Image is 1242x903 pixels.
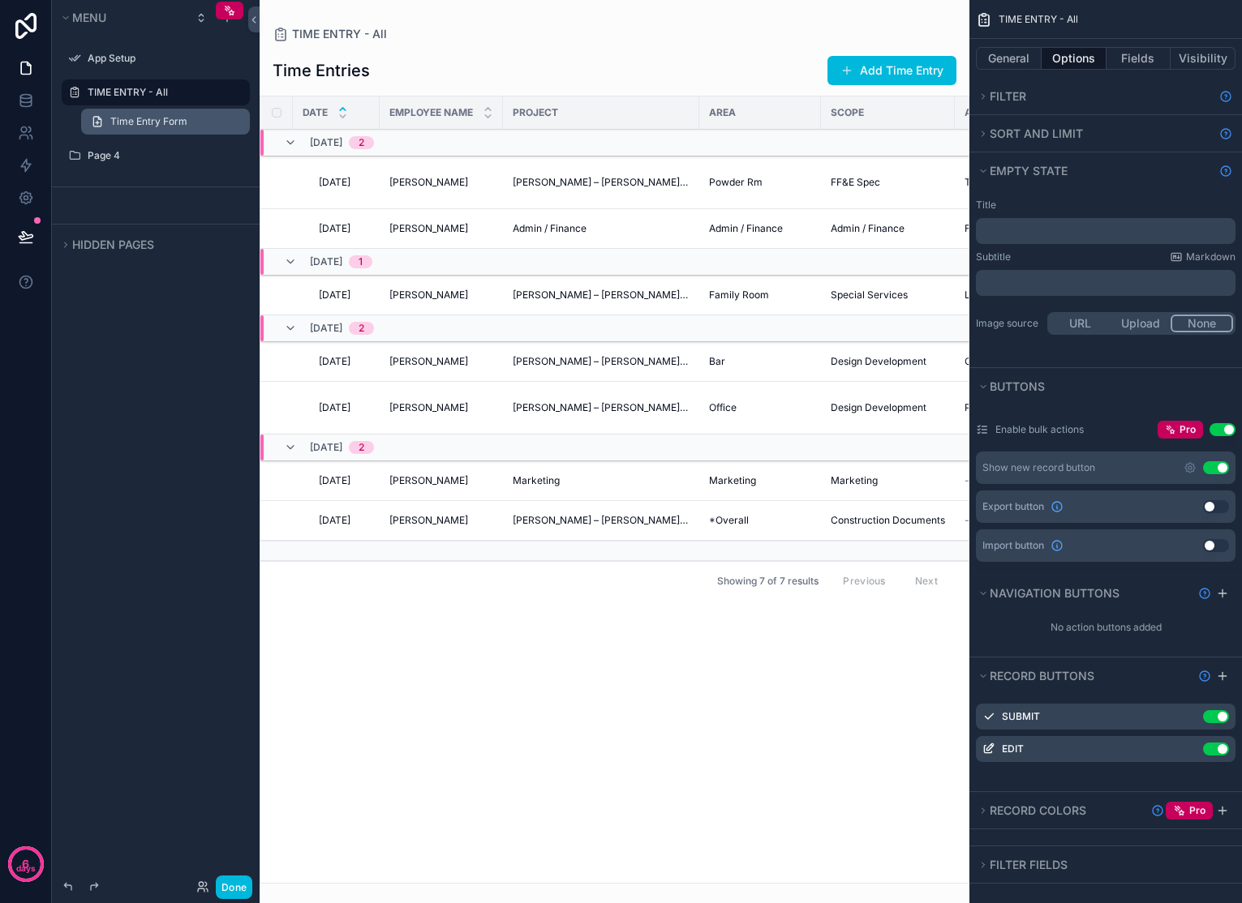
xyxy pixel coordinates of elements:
[1180,423,1196,436] span: Pro
[273,26,387,42] a: TIME ENTRY - All
[216,875,252,899] button: Done
[319,514,350,527] span: [DATE]
[831,355,926,368] span: Design Development
[969,614,1242,640] div: No action buttons added
[513,355,690,368] span: [PERSON_NAME] – [PERSON_NAME] St
[72,11,106,24] span: Menu
[88,86,240,99] label: TIME ENTRY - All
[709,514,749,527] span: *Overall
[965,514,974,527] span: --
[976,317,1041,330] label: Image source
[1151,804,1164,817] svg: Show help information
[990,89,1026,103] span: Filter
[1171,47,1236,70] button: Visibility
[976,250,1011,263] label: Subtitle
[359,136,364,149] div: 2
[976,199,996,212] label: Title
[982,500,1044,513] span: Export button
[1002,710,1040,723] label: Submit
[513,474,560,487] span: Marketing
[990,126,1083,140] span: Sort And Limit
[999,13,1078,26] span: TIME ENTRY - All
[831,106,864,119] span: SCOPE
[709,176,763,189] span: Powder Rm
[81,109,250,135] a: Time Entry Form
[359,441,364,454] div: 2
[709,222,783,235] span: Admin / Finance
[72,238,154,251] span: Hidden pages
[831,514,945,527] span: Construction Documents
[709,106,736,119] span: AREA
[1219,90,1232,103] svg: Show help information
[976,665,1192,687] button: Record buttons
[110,115,187,128] span: Time Entry Form
[709,401,737,414] span: Office
[310,322,342,335] span: [DATE]
[965,222,1076,235] span: Finance / Billing Support
[990,586,1120,600] span: Navigation buttons
[513,401,690,414] span: [PERSON_NAME] – [PERSON_NAME] St
[965,106,1011,119] span: ACTIVITY
[990,379,1045,393] span: Buttons
[831,176,880,189] span: FF&E Spec
[319,355,350,368] span: [DATE]
[976,122,1213,145] button: Sort And Limit
[965,289,1080,302] span: Lighting Layouts / Power Plans
[389,222,468,235] span: [PERSON_NAME]
[513,289,690,302] span: [PERSON_NAME] – [PERSON_NAME] St
[1170,250,1236,263] a: Markdown
[1050,315,1111,332] button: URL
[513,222,587,235] span: Admin / Finance
[319,176,350,189] span: [DATE]
[513,106,558,119] span: PROJECT
[709,474,756,487] span: Marketing
[717,575,819,588] span: Showing 7 of 7 results
[22,856,29,872] p: 6
[965,401,1029,414] span: Project Admin
[976,270,1236,296] div: scrollable content
[1186,250,1236,263] span: Markdown
[319,222,350,235] span: [DATE]
[827,56,956,85] button: Add Time Entry
[1002,743,1024,755] label: Edit
[513,176,690,189] span: [PERSON_NAME] – [PERSON_NAME] St
[273,59,370,82] h1: Time Entries
[88,149,240,162] label: Page 4
[976,375,1226,398] button: Buttons
[389,289,468,302] span: [PERSON_NAME]
[310,255,342,268] span: [DATE]
[1107,47,1171,70] button: Fields
[965,474,974,487] span: --
[982,539,1044,552] span: Import button
[976,85,1213,108] button: Filter
[389,401,468,414] span: [PERSON_NAME]
[58,6,185,29] button: Menu
[1198,587,1211,600] svg: Show help information
[976,160,1213,182] button: Empty state
[990,803,1086,817] span: Record colors
[389,514,468,527] span: [PERSON_NAME]
[976,854,1226,876] button: Filter fields
[990,164,1068,178] span: Empty state
[976,582,1192,605] button: Navigation buttons
[513,514,690,527] span: [PERSON_NAME] – [PERSON_NAME] St
[1198,670,1211,683] svg: Show help information
[709,289,769,302] span: Family Room
[389,176,468,189] span: [PERSON_NAME]
[389,474,468,487] span: [PERSON_NAME]
[319,474,350,487] span: [DATE]
[292,26,387,42] span: TIME ENTRY - All
[58,233,243,256] button: Hidden pages
[831,401,926,414] span: Design Development
[310,136,342,149] span: [DATE]
[88,52,240,65] label: App Setup
[310,441,342,454] span: [DATE]
[389,355,468,368] span: [PERSON_NAME]
[1219,165,1232,178] svg: Show help information
[359,322,364,335] div: 2
[990,858,1068,871] span: Filter fields
[16,862,36,875] p: days
[303,106,328,119] span: DATE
